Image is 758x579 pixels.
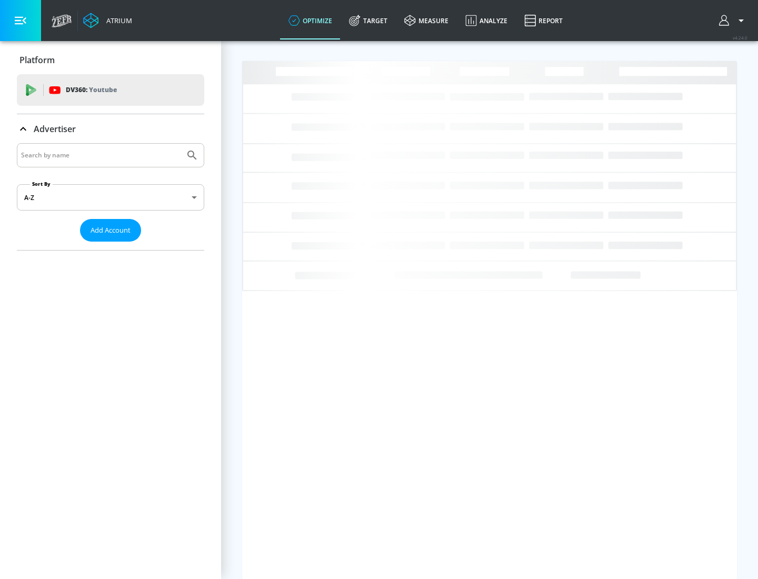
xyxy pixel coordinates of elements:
[66,84,117,96] p: DV360:
[17,74,204,106] div: DV360: Youtube
[733,35,747,41] span: v 4.24.0
[34,123,76,135] p: Advertiser
[19,54,55,66] p: Platform
[30,181,53,187] label: Sort By
[80,219,141,242] button: Add Account
[17,242,204,250] nav: list of Advertiser
[341,2,396,39] a: Target
[396,2,457,39] a: measure
[89,84,117,95] p: Youtube
[91,224,131,236] span: Add Account
[17,184,204,211] div: A-Z
[280,2,341,39] a: optimize
[21,148,181,162] input: Search by name
[17,143,204,250] div: Advertiser
[83,13,132,28] a: Atrium
[516,2,571,39] a: Report
[17,45,204,75] div: Platform
[457,2,516,39] a: Analyze
[102,16,132,25] div: Atrium
[17,114,204,144] div: Advertiser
